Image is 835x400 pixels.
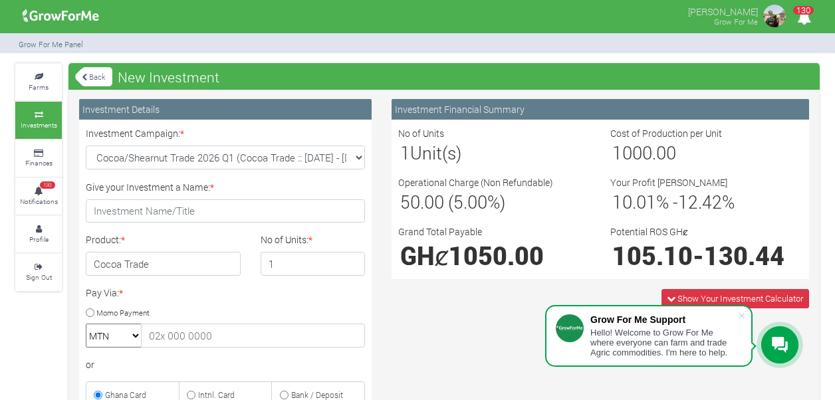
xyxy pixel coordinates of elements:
span: 130.44 [704,239,784,272]
label: Grand Total Payable [398,225,482,239]
span: 50.00 (5.00%) [400,190,505,213]
div: Hello! Welcome to Grow For Me where everyone can farm and trade Agric commodities. I'm here to help. [590,328,738,357]
small: Bank / Deposit [291,389,343,400]
a: Sign Out [15,254,62,290]
div: or [86,357,365,371]
p: [PERSON_NAME] [688,3,758,19]
span: 12.42 [678,190,722,213]
small: Profile [29,235,49,244]
label: Potential ROS GHȼ [610,225,688,239]
small: Notifications [20,197,58,206]
h3: Unit(s) [400,142,588,163]
h3: % - % [612,191,800,213]
small: Finances [25,158,53,167]
input: Momo Payment [86,308,94,317]
img: growforme image [761,3,788,29]
span: 1050.00 [449,239,544,272]
h1: - [612,241,800,270]
h1: GHȼ [400,241,588,270]
label: Give your Investment a Name: [86,180,214,194]
label: Pay Via: [86,286,123,300]
label: Your Profit [PERSON_NAME] [610,175,727,189]
a: Investments [15,102,62,138]
input: Ghana Card [94,391,102,399]
div: Grow For Me Support [590,314,738,325]
span: 105.10 [612,239,693,272]
input: 02x 000 0000 [141,324,365,348]
label: Operational Charge (Non Refundable) [398,175,553,189]
div: Investment Details [79,99,372,120]
input: Intnl. Card [187,391,195,399]
a: Finances [15,140,62,177]
small: Intnl. Card [198,389,235,400]
label: No of Units [398,126,444,140]
label: Product: [86,233,125,247]
span: 1 [400,141,410,164]
a: 130 [791,13,817,25]
a: Farms [15,64,62,100]
small: Farms [29,82,49,92]
small: Grow For Me Panel [19,39,83,49]
input: Bank / Deposit [280,391,289,399]
label: Investment Campaign: [86,126,184,140]
img: growforme image [18,3,104,29]
span: 1000.00 [612,141,676,164]
h4: Cocoa Trade [86,252,241,276]
small: Sign Out [26,272,52,282]
span: Show Your Investment Calculator [677,292,803,304]
a: 130 Notifications [15,178,62,215]
span: 10.01 [612,190,656,213]
label: No of Units: [261,233,312,247]
small: Ghana Card [105,389,146,400]
i: Notifications [791,3,817,33]
small: Investments [21,120,57,130]
input: Investment Name/Title [86,199,365,223]
label: Cost of Production per Unit [610,126,722,140]
small: Grow For Me [714,17,758,27]
span: 130 [40,181,55,189]
small: Momo Payment [96,307,150,317]
span: New Investment [114,64,223,90]
a: Profile [15,216,62,252]
div: Investment Financial Summary [392,99,809,120]
span: 130 [793,6,814,15]
a: Back [75,66,112,88]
